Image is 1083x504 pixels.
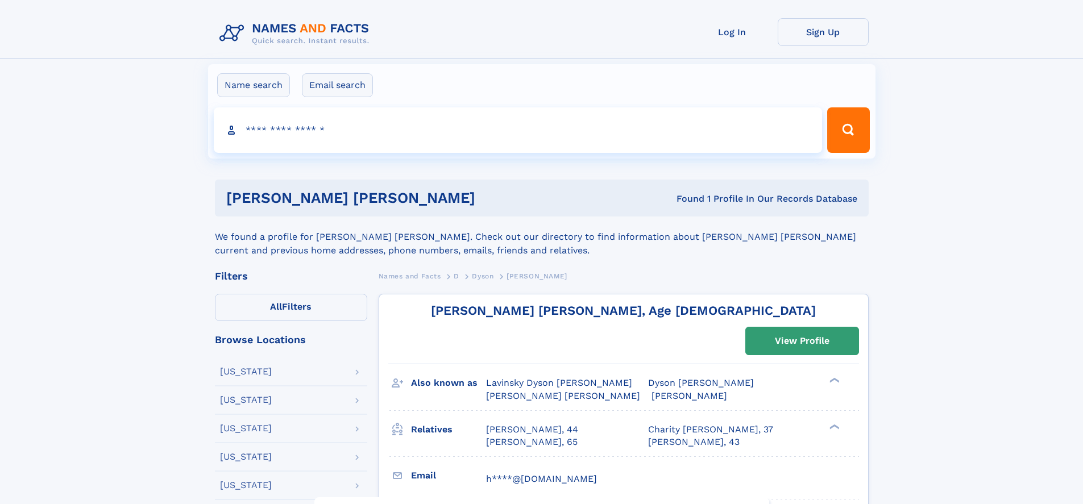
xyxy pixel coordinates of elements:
[454,269,459,283] a: D
[827,423,840,430] div: ❯
[652,390,727,401] span: [PERSON_NAME]
[214,107,823,153] input: search input
[486,423,578,436] a: [PERSON_NAME], 44
[648,423,773,436] a: Charity [PERSON_NAME], 37
[217,73,290,97] label: Name search
[220,395,272,405] div: [US_STATE]
[302,73,373,97] label: Email search
[486,390,640,401] span: [PERSON_NAME] [PERSON_NAME]
[215,216,869,257] div: We found a profile for [PERSON_NAME] [PERSON_NAME]. Check out our directory to find information a...
[220,367,272,376] div: [US_STATE]
[486,377,632,388] span: Lavinsky Dyson [PERSON_NAME]
[472,269,493,283] a: Dyson
[431,303,816,318] a: [PERSON_NAME] [PERSON_NAME], Age [DEMOGRAPHIC_DATA]
[215,271,367,281] div: Filters
[486,436,578,448] a: [PERSON_NAME], 65
[215,294,367,321] label: Filters
[226,191,576,205] h1: [PERSON_NAME] [PERSON_NAME]
[687,18,778,46] a: Log In
[648,377,754,388] span: Dyson [PERSON_NAME]
[472,272,493,280] span: Dyson
[648,436,740,448] a: [PERSON_NAME], 43
[411,420,486,439] h3: Relatives
[411,373,486,393] h3: Also known as
[215,335,367,345] div: Browse Locations
[778,18,869,46] a: Sign Up
[215,18,379,49] img: Logo Names and Facts
[220,424,272,433] div: [US_STATE]
[507,272,567,280] span: [PERSON_NAME]
[411,466,486,485] h3: Email
[746,327,858,355] a: View Profile
[379,269,441,283] a: Names and Facts
[454,272,459,280] span: D
[270,301,282,312] span: All
[775,328,829,354] div: View Profile
[827,107,869,153] button: Search Button
[220,452,272,461] div: [US_STATE]
[576,193,857,205] div: Found 1 Profile In Our Records Database
[827,377,840,384] div: ❯
[220,481,272,490] div: [US_STATE]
